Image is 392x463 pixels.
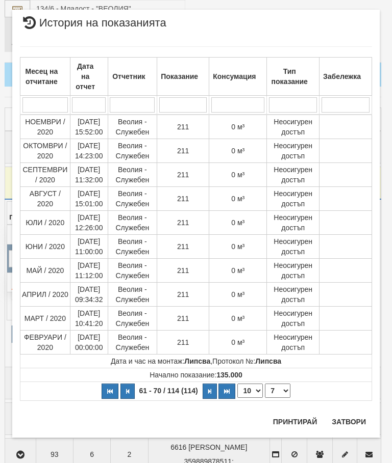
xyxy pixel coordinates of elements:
th: Забележка: No sort applied, activate to apply an ascending sort [319,58,372,96]
th: Отчетник: No sort applied, activate to apply an ascending sort [108,58,157,96]
button: Първа страница [102,384,118,399]
td: [DATE] 10:41:20 [70,307,108,331]
span: 211 [177,290,189,298]
span: Начално показание: [150,371,242,379]
td: Веолия - Служебен [108,259,157,283]
span: История на показанията [20,17,166,36]
td: [DATE] 15:52:00 [70,115,108,139]
span: 0 м³ [231,219,244,227]
th: Консумация: No sort applied, activate to apply an ascending sort [209,58,267,96]
b: Дата на отчет [76,62,95,91]
th: Дата на отчет: No sort applied, activate to apply an ascending sort [70,58,108,96]
td: Веолия - Служебен [108,163,157,187]
td: Неосигурен достъп [267,283,320,307]
button: Принтирай [267,414,323,430]
select: Страница номер [265,384,290,398]
span: 211 [177,171,189,179]
span: 211 [177,242,189,251]
td: МАРТ / 2020 [20,307,70,331]
td: Неосигурен достъп [267,163,320,187]
td: Неосигурен достъп [267,139,320,163]
td: [DATE] 14:23:00 [70,139,108,163]
span: 211 [177,219,189,227]
td: [DATE] 11:00:00 [70,235,108,259]
b: Тип показание [271,67,307,86]
td: Веолия - Служебен [108,331,157,355]
td: [DATE] 11:12:00 [70,259,108,283]
th: Месец на отчитане: No sort applied, activate to apply an ascending sort [20,58,70,96]
td: АПРИЛ / 2020 [20,283,70,307]
span: 211 [177,314,189,322]
td: [DATE] 12:26:00 [70,211,108,235]
td: СЕПТЕМВРИ / 2020 [20,163,70,187]
span: 211 [177,338,189,346]
td: Веолия - Служебен [108,187,157,211]
span: Дата и час на монтаж: [111,357,210,365]
td: Веолия - Служебен [108,139,157,163]
span: 211 [177,123,189,131]
span: 211 [177,266,189,275]
td: Неосигурен достъп [267,331,320,355]
span: 211 [177,147,189,155]
td: Веолия - Служебен [108,283,157,307]
td: Неосигурен достъп [267,307,320,331]
td: , [20,355,372,368]
select: Брой редове на страница [237,384,263,398]
span: 0 м³ [231,171,244,179]
span: 0 м³ [231,123,244,131]
b: Отчетник [112,72,145,80]
span: 0 м³ [231,195,244,203]
strong: Липсва [255,357,281,365]
td: ЮЛИ / 2020 [20,211,70,235]
td: [DATE] 11:32:00 [70,163,108,187]
td: Неосигурен достъп [267,235,320,259]
td: Веолия - Служебен [108,211,157,235]
span: 61 - 70 / 114 (114) [137,387,201,395]
span: 211 [177,195,189,203]
td: Неосигурен достъп [267,115,320,139]
td: Неосигурен достъп [267,259,320,283]
td: [DATE] 15:01:00 [70,187,108,211]
strong: 135.000 [216,371,242,379]
span: Протокол №: [212,357,281,365]
td: НОЕМВРИ / 2020 [20,115,70,139]
button: Последна страница [218,384,235,399]
span: 0 м³ [231,314,244,322]
b: Забележка [323,72,361,80]
td: Неосигурен достъп [267,187,320,211]
td: Неосигурен достъп [267,211,320,235]
td: ФЕВРУАРИ / 2020 [20,331,70,355]
span: 0 м³ [231,242,244,251]
td: Веолия - Служебен [108,115,157,139]
button: Предишна страница [120,384,135,399]
td: ОКТОМВРИ / 2020 [20,139,70,163]
span: 0 м³ [231,290,244,298]
td: МАЙ / 2020 [20,259,70,283]
button: Следваща страница [203,384,217,399]
td: Веолия - Служебен [108,235,157,259]
b: Консумация [213,72,256,80]
td: АВГУСТ / 2020 [20,187,70,211]
span: 0 м³ [231,266,244,275]
strong: Липсва [184,357,210,365]
b: Показание [161,72,198,80]
td: ЮНИ / 2020 [20,235,70,259]
td: Веолия - Служебен [108,307,157,331]
b: Месец на отчитане [26,67,58,86]
span: 0 м³ [231,338,244,346]
th: Тип показание: No sort applied, activate to apply an ascending sort [267,58,320,96]
td: [DATE] 09:34:32 [70,283,108,307]
th: Показание: No sort applied, activate to apply an ascending sort [157,58,209,96]
td: [DATE] 00:00:00 [70,331,108,355]
button: Затвори [326,414,372,430]
span: 0 м³ [231,147,244,155]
